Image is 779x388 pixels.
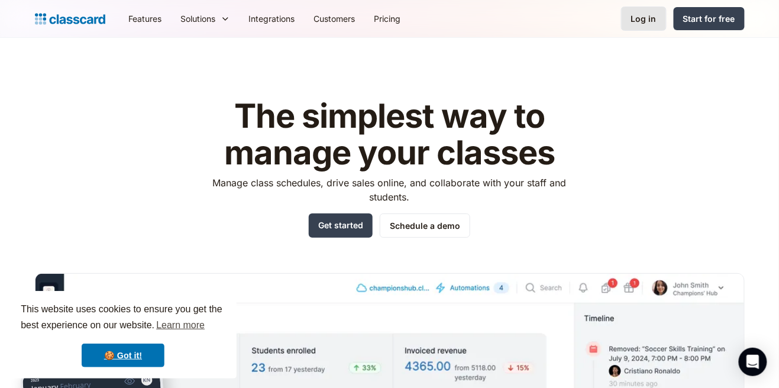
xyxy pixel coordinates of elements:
[202,176,577,204] p: Manage class schedules, drive sales online, and collaborate with your staff and students.
[305,5,365,32] a: Customers
[683,12,735,25] div: Start for free
[181,12,216,25] div: Solutions
[621,7,667,31] a: Log in
[9,291,237,379] div: cookieconsent
[674,7,745,30] a: Start for free
[631,12,657,25] div: Log in
[739,348,767,376] div: Open Intercom Messenger
[35,11,105,27] a: home
[82,344,164,367] a: dismiss cookie message
[380,214,470,238] a: Schedule a demo
[202,98,577,171] h1: The simplest way to manage your classes
[365,5,410,32] a: Pricing
[172,5,240,32] div: Solutions
[119,5,172,32] a: Features
[309,214,373,238] a: Get started
[21,302,225,334] span: This website uses cookies to ensure you get the best experience on our website.
[154,316,206,334] a: learn more about cookies
[240,5,305,32] a: Integrations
